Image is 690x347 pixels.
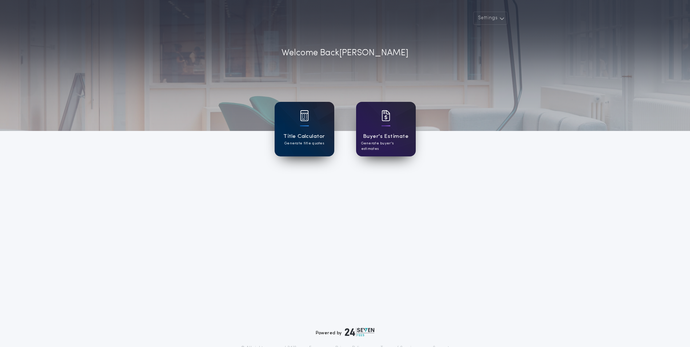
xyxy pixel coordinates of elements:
[282,47,408,60] p: Welcome Back [PERSON_NAME]
[356,102,416,156] a: card iconBuyer's EstimateGenerate buyer's estimates
[382,110,390,121] img: card icon
[284,141,324,146] p: Generate title quotes
[283,132,325,141] h1: Title Calculator
[473,12,507,25] button: Settings
[275,102,334,156] a: card iconTitle CalculatorGenerate title quotes
[300,110,309,121] img: card icon
[363,132,408,141] h1: Buyer's Estimate
[361,141,411,152] p: Generate buyer's estimates
[345,328,375,336] img: logo
[316,328,375,336] div: Powered by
